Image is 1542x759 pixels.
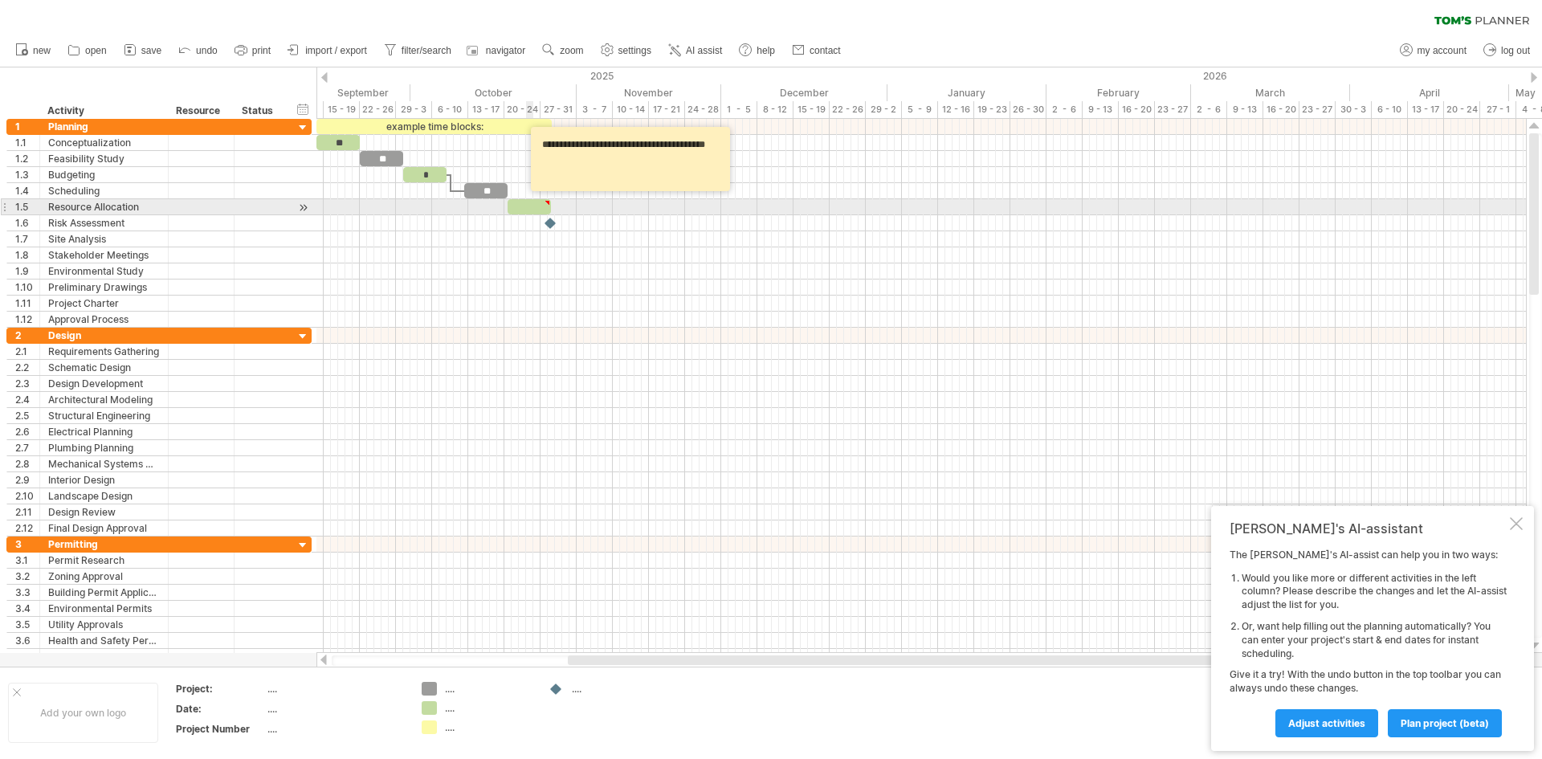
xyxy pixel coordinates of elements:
[360,101,396,118] div: 22 - 26
[296,199,311,216] div: scroll to activity
[15,456,39,471] div: 2.8
[15,199,39,214] div: 1.5
[15,328,39,343] div: 2
[1396,40,1471,61] a: my account
[577,84,721,101] div: November 2025
[887,84,1046,101] div: January 2026
[432,101,468,118] div: 6 - 10
[267,702,402,716] div: ....
[176,702,264,716] div: Date:
[613,101,649,118] div: 10 - 14
[48,472,160,488] div: Interior Design
[788,40,846,61] a: contact
[1444,101,1480,118] div: 20 - 24
[48,601,160,616] div: Environmental Permits
[15,312,39,327] div: 1.12
[1010,101,1046,118] div: 26 - 30
[793,101,830,118] div: 15 - 19
[1242,620,1507,660] li: Or, want help filling out the planning automatically? You can enter your project's start & end da...
[48,649,160,664] div: Fire Department Approval
[48,488,160,504] div: Landscape Design
[316,119,552,134] div: example time blocks:
[597,40,656,61] a: settings
[324,101,360,118] div: 15 - 19
[48,328,160,343] div: Design
[48,392,160,407] div: Architectural Modeling
[1288,717,1365,729] span: Adjust activities
[1083,101,1119,118] div: 9 - 13
[1227,101,1263,118] div: 9 - 13
[15,119,39,134] div: 1
[721,84,887,101] div: December 2025
[1401,717,1489,729] span: plan project (beta)
[48,440,160,455] div: Plumbing Planning
[15,392,39,407] div: 2.4
[48,296,160,311] div: Project Charter
[15,649,39,664] div: 3.7
[15,569,39,584] div: 3.2
[48,135,160,150] div: Conceptualization
[1350,84,1509,101] div: April 2026
[1275,709,1378,737] a: Adjust activities
[1480,101,1516,118] div: 27 - 1
[445,701,532,715] div: ....
[445,682,532,696] div: ....
[15,617,39,632] div: 3.5
[11,40,55,61] a: new
[15,520,39,536] div: 2.12
[267,682,402,696] div: ....
[15,601,39,616] div: 3.4
[1119,101,1155,118] div: 16 - 20
[85,45,107,56] span: open
[649,101,685,118] div: 17 - 21
[1191,101,1227,118] div: 2 - 6
[48,263,160,279] div: Environmental Study
[735,40,780,61] a: help
[267,722,402,736] div: ....
[48,504,160,520] div: Design Review
[664,40,727,61] a: AI assist
[15,231,39,247] div: 1.7
[560,45,583,56] span: zoom
[48,376,160,391] div: Design Development
[1046,84,1191,101] div: February 2026
[464,40,530,61] a: navigator
[1046,101,1083,118] div: 2 - 6
[1242,572,1507,612] li: Would you like more or different activities in the left column? Please describe the changes and l...
[8,683,158,743] div: Add your own logo
[15,424,39,439] div: 2.6
[48,569,160,584] div: Zoning Approval
[196,45,218,56] span: undo
[468,101,504,118] div: 13 - 17
[15,408,39,423] div: 2.5
[15,360,39,375] div: 2.2
[577,101,613,118] div: 3 - 7
[48,167,160,182] div: Budgeting
[866,101,902,118] div: 29 - 2
[48,151,160,166] div: Feasibility Study
[538,40,588,61] a: zoom
[48,633,160,648] div: Health and Safety Permits
[402,45,451,56] span: filter/search
[230,40,275,61] a: print
[1501,45,1530,56] span: log out
[48,312,160,327] div: Approval Process
[48,344,160,359] div: Requirements Gathering
[48,617,160,632] div: Utility Approvals
[48,280,160,295] div: Preliminary Drawings
[252,45,271,56] span: print
[251,84,410,101] div: September 2025
[63,40,112,61] a: open
[541,101,577,118] div: 27 - 31
[1191,84,1350,101] div: March 2026
[48,119,160,134] div: Planning
[572,682,659,696] div: ....
[1230,549,1507,737] div: The [PERSON_NAME]'s AI-assist can help you in two ways: Give it a try! With the undo button in th...
[176,722,264,736] div: Project Number
[410,84,577,101] div: October 2025
[15,247,39,263] div: 1.8
[15,488,39,504] div: 2.10
[48,231,160,247] div: Site Analysis
[15,553,39,568] div: 3.1
[810,45,841,56] span: contact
